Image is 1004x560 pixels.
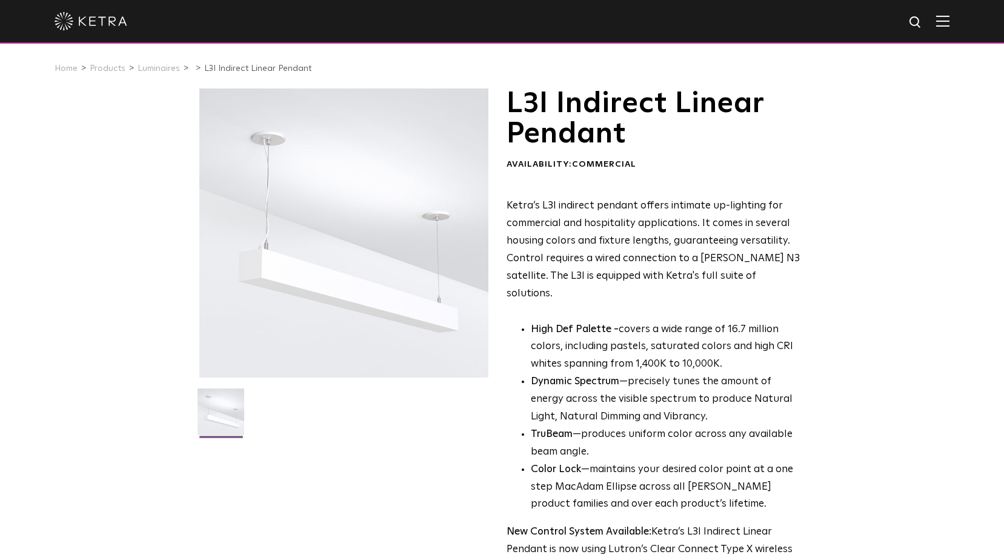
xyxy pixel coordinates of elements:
[138,64,180,73] a: Luminaires
[198,388,244,444] img: L3I-Linear-2021-Web-Square
[507,88,802,150] h1: L3I Indirect Linear Pendant
[531,429,573,439] strong: TruBeam
[55,12,127,30] img: ketra-logo-2019-white
[531,376,619,387] strong: Dynamic Spectrum
[531,464,581,475] strong: Color Lock
[531,461,802,514] li: —maintains your desired color point at a one step MacAdam Ellipse across all [PERSON_NAME] produc...
[531,426,802,461] li: —produces uniform color across any available beam angle.
[507,198,802,302] p: Ketra’s L3I indirect pendant offers intimate up-lighting for commercial and hospitality applicati...
[204,64,311,73] a: L3I Indirect Linear Pendant
[531,373,802,426] li: —precisely tunes the amount of energy across the visible spectrum to produce Natural Light, Natur...
[531,321,802,374] p: covers a wide range of 16.7 million colors, including pastels, saturated colors and high CRI whit...
[90,64,125,73] a: Products
[507,159,802,171] div: Availability:
[507,527,651,537] strong: New Control System Available:
[531,324,619,335] strong: High Def Palette -
[908,15,923,30] img: search icon
[936,15,949,27] img: Hamburger%20Nav.svg
[572,160,636,168] span: Commercial
[55,64,78,73] a: Home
